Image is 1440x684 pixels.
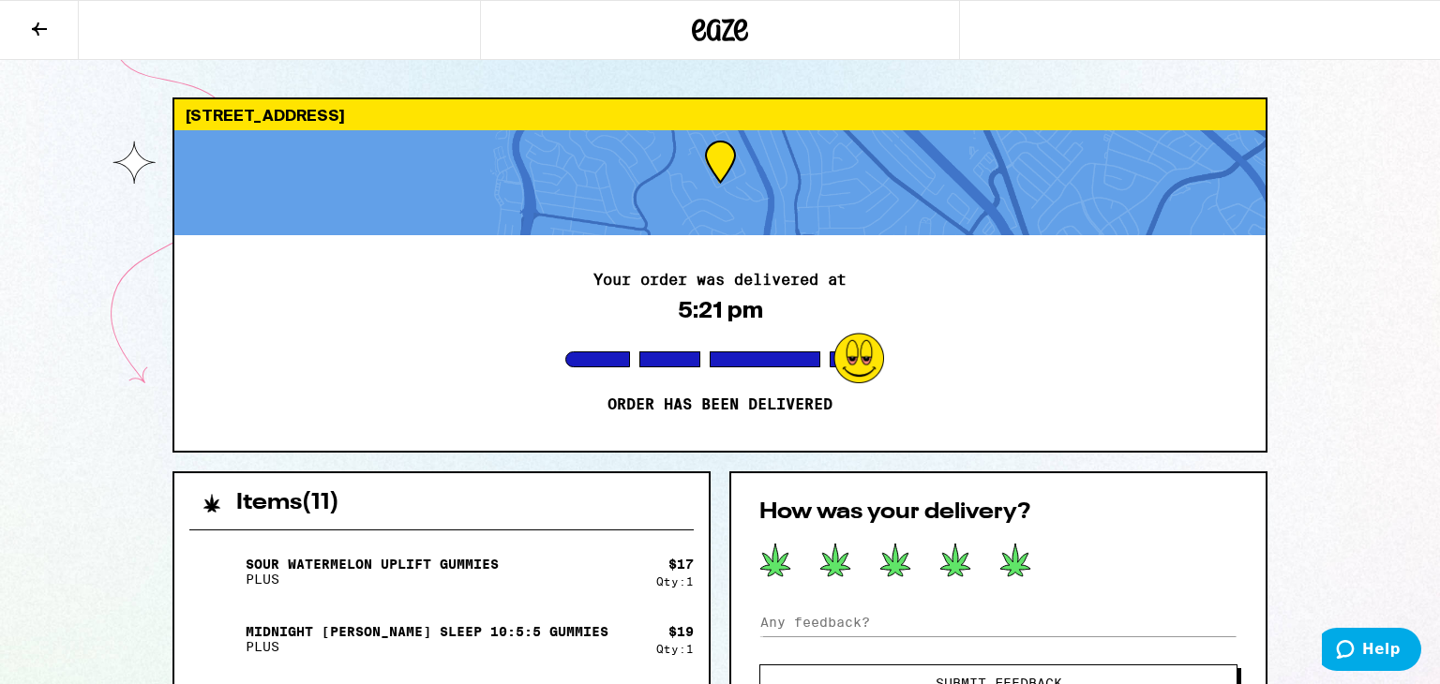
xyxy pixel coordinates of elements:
[759,608,1237,636] input: Any feedback?
[678,297,763,323] div: 5:21 pm
[246,572,499,587] p: PLUS
[607,395,832,414] p: Order has been delivered
[668,557,694,572] div: $ 17
[656,643,694,655] div: Qty: 1
[668,624,694,639] div: $ 19
[656,575,694,587] div: Qty: 1
[189,613,242,665] img: Midnight Berry SLEEP 10:5:5 Gummies
[174,99,1266,130] div: [STREET_ADDRESS]
[246,624,608,639] p: Midnight [PERSON_NAME] SLEEP 10:5:5 Gummies
[236,492,339,514] h2: Items ( 11 )
[189,545,242,598] img: Sour Watermelon UPLIFT Gummies
[759,501,1237,524] h2: How was your delivery?
[246,557,499,572] p: Sour Watermelon UPLIFT Gummies
[1322,628,1421,675] iframe: Opens a widget where you can find more information
[246,639,608,654] p: PLUS
[593,273,847,288] h2: Your order was delivered at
